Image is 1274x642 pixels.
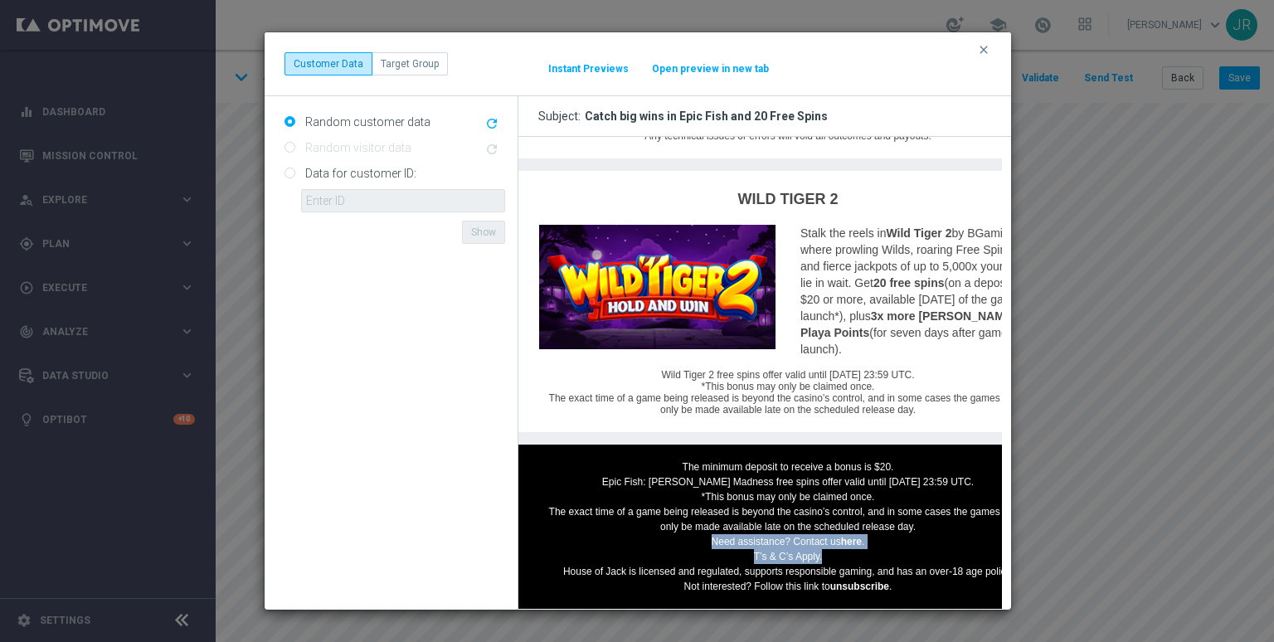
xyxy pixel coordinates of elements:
[977,43,990,56] i: clear
[21,49,518,75] td: WILD TIGER 2
[21,221,518,279] td: Wild Tiger 2 free spins offer valid until [DATE] 23:59 UTC. *This bonus may only be claimed once....
[282,88,518,221] td: Stalk the reels in by BGaming, where prowling Wilds, roaring Free Spins, and fierce jackpots of u...
[538,109,585,124] span: Subject:
[301,114,430,129] label: Random customer data
[368,90,434,103] strong: Wild Tiger 2
[651,62,770,75] button: Open preview in new tab
[312,444,374,455] a: unsubscribe.
[484,116,499,131] i: refresh
[21,323,518,457] td: The minimum deposit to receive a bonus is $20. Epic Fish: [PERSON_NAME] Madness free spins offer ...
[976,42,995,57] button: clear
[483,114,505,134] button: refresh
[312,444,371,455] strong: unsubscribe
[301,189,505,212] input: Enter ID
[547,62,630,75] button: Instant Previews
[301,140,411,155] label: Random visitor data
[284,52,448,75] div: ...
[355,139,426,153] strong: 20 free spins
[372,52,448,75] button: Target Group
[323,399,343,411] a: here
[301,166,416,181] label: Data for customer ID:
[585,109,828,124] span: Catch big wins in Epic Fish and 20 Free Spins
[462,221,505,244] button: Show
[284,52,372,75] button: Customer Data
[282,173,507,202] strong: 3x more [PERSON_NAME]’s Playa Points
